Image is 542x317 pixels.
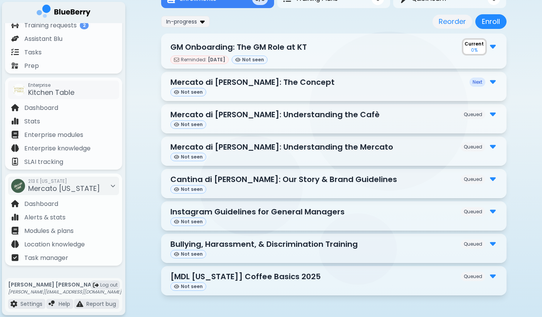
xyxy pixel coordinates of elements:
span: Not seen [181,186,203,192]
img: logout [93,282,99,288]
p: Cantina di [PERSON_NAME]: Our Story & Brand Guidelines [170,174,397,185]
p: Settings [20,300,42,307]
img: file icon [490,238,496,248]
img: file icon [490,109,496,119]
p: Help [59,300,70,307]
span: Not seen [181,251,203,257]
img: file icon [490,41,496,51]
p: [PERSON_NAME][EMAIL_ADDRESS][DOMAIN_NAME] [8,289,121,295]
p: Queued [464,111,482,118]
button: Enroll [475,14,507,29]
span: In-progress [166,18,197,25]
span: Not seen [181,121,203,128]
img: file icon [11,254,19,261]
p: Queued [464,241,482,247]
img: file icon [11,104,19,111]
p: Task manager [24,253,68,263]
p: Enterprise knowledge [24,144,91,153]
p: 0 % [471,47,478,53]
span: Not seen [181,89,203,95]
img: viewed [174,284,179,289]
p: Next [473,79,482,85]
p: Alerts & stats [24,213,66,222]
p: Queued [464,176,482,182]
p: Instagram Guidelines for General Managers [170,206,345,218]
img: file icon [11,240,19,248]
span: Not seen [242,56,264,63]
img: file icon [11,48,19,56]
img: dropdown [200,18,205,25]
p: [PERSON_NAME] [PERSON_NAME] [8,281,121,288]
img: viewed [174,252,179,256]
span: Not seen [181,218,203,225]
p: SLAI tracking [24,157,63,167]
img: file icon [11,144,19,152]
span: Mercato [US_STATE] [28,184,100,193]
span: 2 [80,22,89,29]
img: file icon [11,213,19,221]
span: Reminded: [181,56,207,63]
img: company logo [37,5,91,20]
img: file icon [11,227,19,234]
img: file icon [10,300,17,307]
img: file icon [490,141,496,151]
img: company thumbnail [11,179,25,193]
button: Reorder [433,15,472,29]
img: viewed [174,122,179,127]
p: Dashboard [24,199,58,209]
p: Stats [24,117,40,126]
img: file icon [11,35,19,42]
span: Enterprise [28,82,74,88]
img: file icon [490,76,496,86]
img: viewed [174,155,179,159]
p: GM Onboarding: The GM Role at KT [170,41,307,53]
img: company thumbnail [13,84,25,96]
p: Bullying, Harassment, & Discrimination Training [170,238,358,250]
img: file icon [11,117,19,125]
p: Location knowledge [24,240,85,249]
img: file icon [11,158,19,165]
p: Enterprise modules [24,130,83,140]
img: email [174,57,179,62]
span: Not seen [181,283,203,290]
span: [DATE] [208,56,225,63]
img: file icon [11,21,19,29]
p: Current [465,41,484,47]
p: Mercato di [PERSON_NAME]: Understanding the Mercato [170,141,393,153]
img: viewed [174,90,179,94]
p: [MDL [US_STATE]] Coffee Basics 2025 [170,271,321,282]
p: Queued [464,144,482,150]
p: Mercato di [PERSON_NAME]: Understanding the Cafè [170,109,380,120]
p: Report bug [86,300,116,307]
p: Mercato di [PERSON_NAME]: The Concept [170,76,335,88]
span: Log out [100,282,118,288]
img: viewed [174,187,179,192]
img: file icon [490,174,496,184]
img: file icon [76,300,83,307]
p: Dashboard [24,103,58,113]
span: Not seen [181,153,203,160]
p: Assistant Blu [24,34,62,44]
img: file icon [11,131,19,138]
img: file icon [490,271,496,281]
p: Queued [464,209,482,215]
p: Tasks [24,48,42,57]
p: Modules & plans [24,226,74,236]
p: Training requests [24,21,77,30]
img: file icon [11,62,19,69]
img: viewed [174,219,179,224]
img: viewed [235,57,241,62]
img: file icon [49,300,56,307]
span: 213 E [US_STATE] [28,178,100,184]
p: Queued [464,273,482,280]
p: Prep [24,61,39,71]
span: Kitchen Table [28,88,74,97]
img: file icon [490,206,496,216]
img: file icon [11,200,19,207]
